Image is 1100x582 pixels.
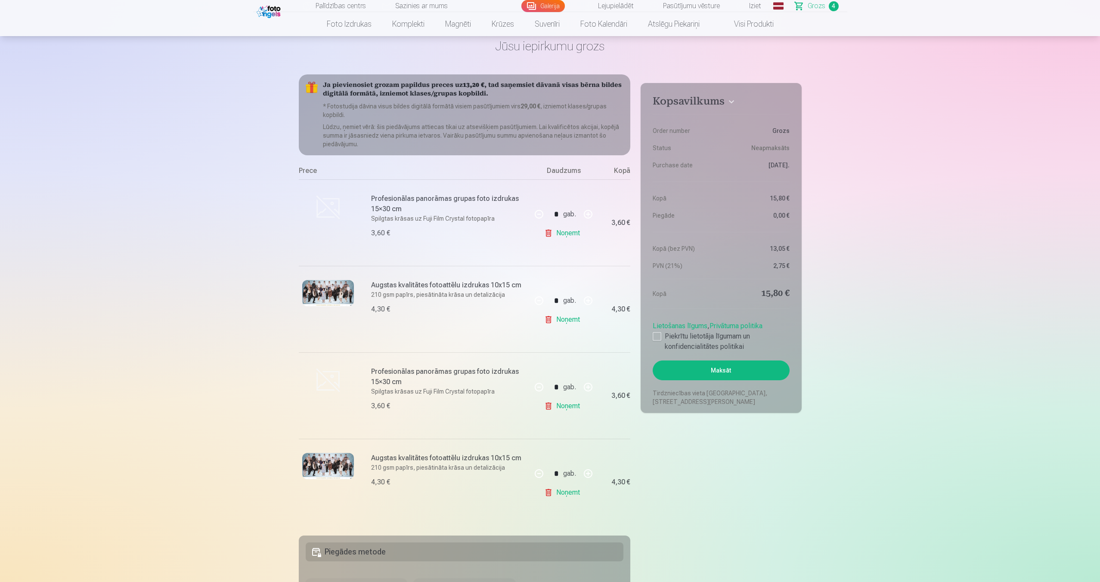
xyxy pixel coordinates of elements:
[638,12,710,36] a: Atslēgu piekariņi
[371,214,527,223] p: Spilgtas krāsas uz Fuji Film Crystal fotopapīra
[371,387,527,396] p: Spilgtas krāsas uz Fuji Film Crystal fotopapīra
[323,123,624,148] p: Lūdzu, ņemiet vērā: šis piedāvājums attiecas tikai uz atsevišķiem pasūtījumiem. Lai kvalificētos ...
[725,161,790,169] dd: [DATE].
[725,194,790,203] dd: 15,80 €
[257,3,283,18] img: /fa4
[563,377,576,397] div: gab.
[611,307,630,312] div: 4,30 €
[463,82,484,89] b: 13,20 €
[725,211,790,220] dd: 0,00 €
[481,12,524,36] a: Krūzes
[653,194,717,203] dt: Kopā
[563,290,576,311] div: gab.
[611,480,630,485] div: 4,30 €
[653,161,717,169] dt: Purchase date
[371,290,527,299] p: 210 gsm papīrs, piesātināta krāsa un detalizācija
[382,12,435,36] a: Komplekti
[371,194,527,214] h6: Profesionālas panorāmas grupas foto izdrukas 15×30 cm
[544,311,583,328] a: Noņemt
[653,262,717,270] dt: PVN (21%)
[751,144,790,152] span: Neapmaksāts
[725,262,790,270] dd: 2,75 €
[596,166,630,179] div: Kopā
[371,228,390,238] div: 3,60 €
[611,393,630,398] div: 3,60 €
[653,389,789,406] p: Tirdzniecības vieta [GEOGRAPHIC_DATA], [STREET_ADDRESS][PERSON_NAME]
[371,477,390,487] div: 4,30 €
[653,317,789,352] div: ,
[371,366,527,387] h6: Profesionālas panorāmas grupas foto izdrukas 15×30 cm
[653,95,789,111] button: Kopsavilkums
[725,288,790,300] dd: 15,80 €
[521,103,540,110] b: 29,00 €
[435,12,481,36] a: Magnēti
[570,12,638,36] a: Foto kalendāri
[725,244,790,253] dd: 13,05 €
[563,204,576,225] div: gab.
[531,166,596,179] div: Daudzums
[653,244,717,253] dt: Kopā (bez PVN)
[544,484,583,501] a: Noņemt
[323,81,624,99] h5: Ja pievienosiet grozam papildus preces uz , tad saņemsiet dāvanā visas bērna bildes digitālā form...
[653,322,707,330] a: Lietošanas līgums
[653,144,717,152] dt: Status
[653,360,789,380] button: Maksāt
[371,463,527,472] p: 210 gsm papīrs, piesātināta krāsa un detalizācija
[829,1,839,11] span: 4
[544,397,583,415] a: Noņemt
[316,12,382,36] a: Foto izdrukas
[710,12,784,36] a: Visi produkti
[653,288,717,300] dt: Kopā
[306,542,624,561] h5: Piegādes metode
[611,220,630,225] div: 3,60 €
[710,322,762,330] a: Privātuma politika
[653,331,789,352] label: Piekrītu lietotāja līgumam un konfidencialitātes politikai
[323,102,624,119] p: * Fotostudija dāvina visus bildes digitālā formātā visiem pasūtījumiem virs , izniemot klases/gru...
[371,453,527,463] h6: Augstas kvalitātes fotoattēlu izdrukas 10x15 cm
[299,38,802,54] h1: Jūsu iepirkumu grozs
[524,12,570,36] a: Suvenīri
[371,401,390,411] div: 3,60 €
[725,126,790,135] dd: Grozs
[299,166,532,179] div: Prece
[371,304,390,314] div: 4,30 €
[653,126,717,135] dt: Order number
[371,280,527,290] h6: Augstas kvalitātes fotoattēlu izdrukas 10x15 cm
[653,211,717,220] dt: Piegāde
[808,1,825,11] span: Grozs
[563,463,576,484] div: gab.
[544,225,583,242] a: Noņemt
